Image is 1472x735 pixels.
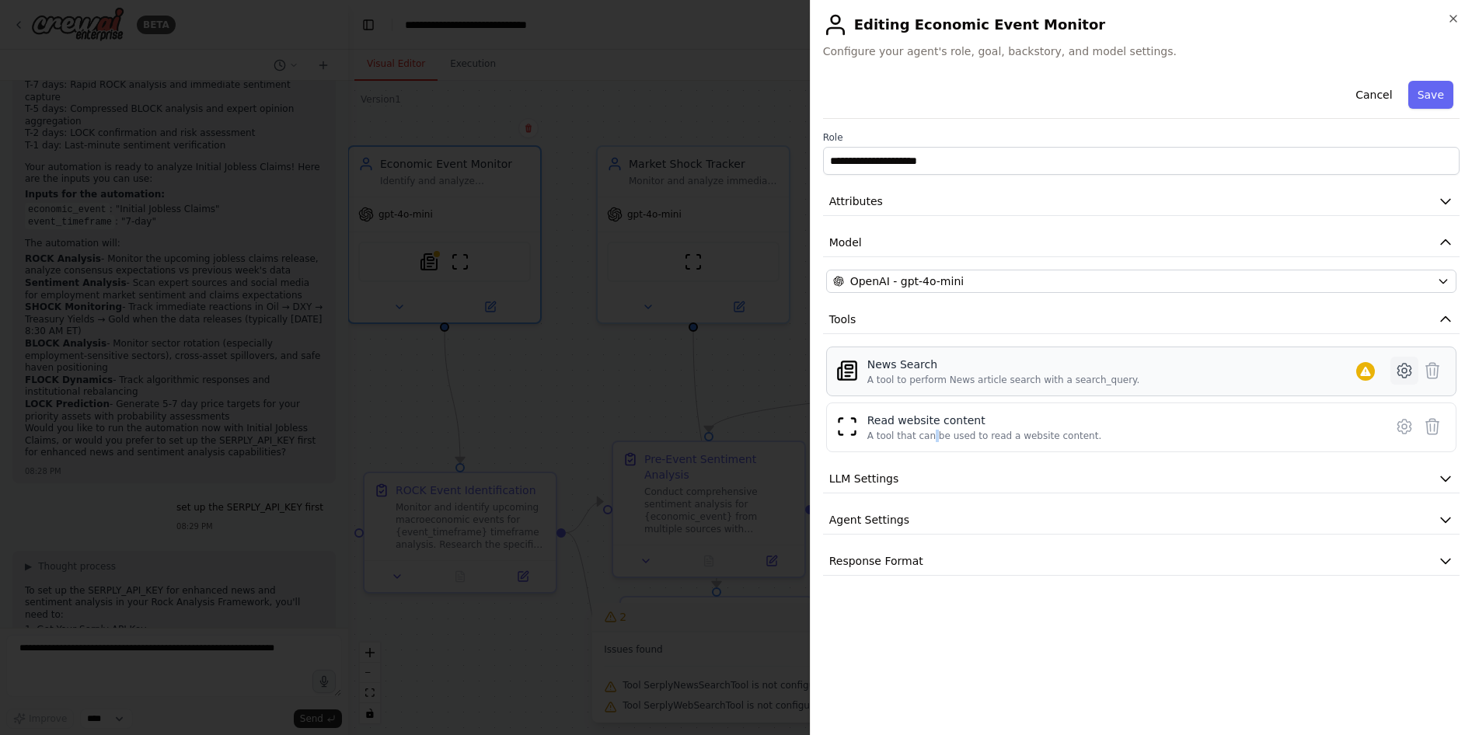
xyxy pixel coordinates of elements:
[826,270,1456,293] button: OpenAI - gpt-4o-mini
[1390,357,1418,385] button: Configure tool
[867,430,1102,442] div: A tool that can be used to read a website content.
[1418,357,1446,385] button: Delete tool
[823,187,1460,216] button: Attributes
[867,413,1102,428] div: Read website content
[836,416,858,437] img: ScrapeWebsiteTool
[867,374,1140,386] div: A tool to perform News article search with a search_query.
[823,506,1460,535] button: Agent Settings
[823,44,1460,59] span: Configure your agent's role, goal, backstory, and model settings.
[823,547,1460,576] button: Response Format
[867,357,1140,372] div: News Search
[836,360,858,381] img: SerplyNewsSearchTool
[829,471,899,486] span: LLM Settings
[823,305,1460,334] button: Tools
[1408,81,1453,109] button: Save
[829,235,862,250] span: Model
[823,228,1460,257] button: Model
[829,193,883,209] span: Attributes
[829,553,923,569] span: Response Format
[1418,413,1446,441] button: Delete tool
[1390,413,1418,441] button: Configure tool
[829,312,856,327] span: Tools
[823,131,1460,144] label: Role
[829,512,909,528] span: Agent Settings
[1346,81,1401,109] button: Cancel
[823,465,1460,493] button: LLM Settings
[850,273,964,289] span: OpenAI - gpt-4o-mini
[823,12,1460,37] h2: Editing Economic Event Monitor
